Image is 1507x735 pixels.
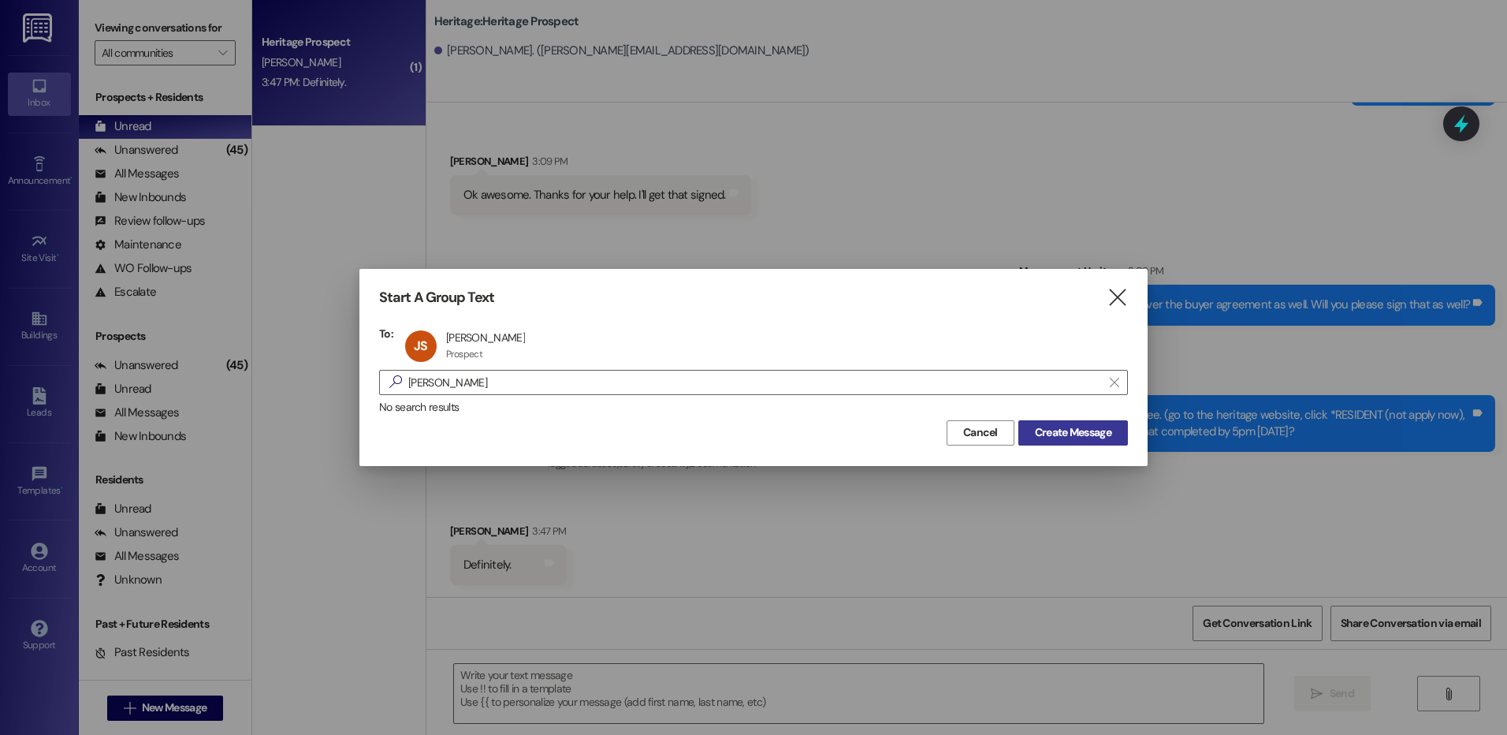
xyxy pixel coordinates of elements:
[1107,289,1128,306] i: 
[1018,420,1128,446] button: Create Message
[1035,424,1111,441] span: Create Message
[383,374,408,390] i: 
[379,289,494,307] h3: Start A Group Text
[408,371,1102,394] input: Search for any contact or apartment
[446,330,525,345] div: [PERSON_NAME]
[1102,371,1127,394] button: Clear text
[379,326,393,341] h3: To:
[1110,376,1118,389] i: 
[379,399,1128,416] div: No search results
[446,348,482,360] div: Prospect
[947,420,1014,446] button: Cancel
[963,424,998,441] span: Cancel
[414,338,427,354] span: JS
